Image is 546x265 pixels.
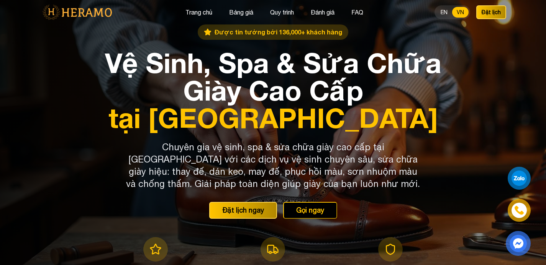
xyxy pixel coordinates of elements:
button: Quy trình [268,7,296,17]
img: logo-with-text.png [40,4,114,20]
span: tại [GEOGRAPHIC_DATA] [102,104,445,132]
button: FAQ [349,7,366,17]
button: Đánh giá [308,7,337,17]
a: phone-icon [508,199,530,221]
button: VN [452,7,469,18]
button: Gọi ngay [283,202,337,219]
button: Bảng giá [227,7,256,17]
img: phone-icon [515,206,524,215]
p: Chuyên gia vệ sinh, spa & sửa chữa giày cao cấp tại [GEOGRAPHIC_DATA] với các dịch vụ vệ sinh chu... [126,141,420,190]
button: Đặt lịch ngay [209,202,277,219]
h1: Vệ Sinh, Spa & Sửa Chữa Giày Cao Cấp [102,49,445,132]
span: Được tin tưởng bởi 136,000+ khách hàng [215,28,342,37]
button: Đặt lịch [476,5,506,19]
button: EN [436,7,452,18]
button: Trang chủ [183,7,215,17]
